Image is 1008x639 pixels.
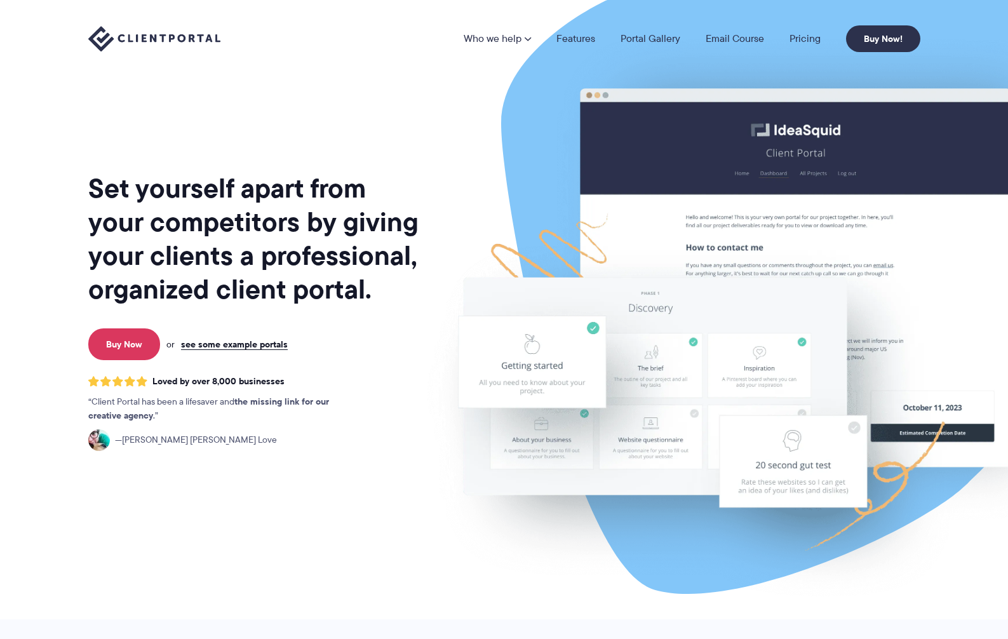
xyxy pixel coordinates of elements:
span: [PERSON_NAME] [PERSON_NAME] Love [115,433,277,447]
span: Loved by over 8,000 businesses [152,376,285,387]
h1: Set yourself apart from your competitors by giving your clients a professional, organized client ... [88,172,421,306]
a: Buy Now [88,328,160,360]
p: Client Portal has been a lifesaver and . [88,395,355,423]
a: Email Course [706,34,764,44]
a: Pricing [790,34,821,44]
a: Buy Now! [846,25,920,52]
a: Who we help [464,34,531,44]
a: see some example portals [181,339,288,350]
a: Portal Gallery [621,34,680,44]
a: Features [556,34,595,44]
span: or [166,339,175,350]
strong: the missing link for our creative agency [88,394,329,422]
